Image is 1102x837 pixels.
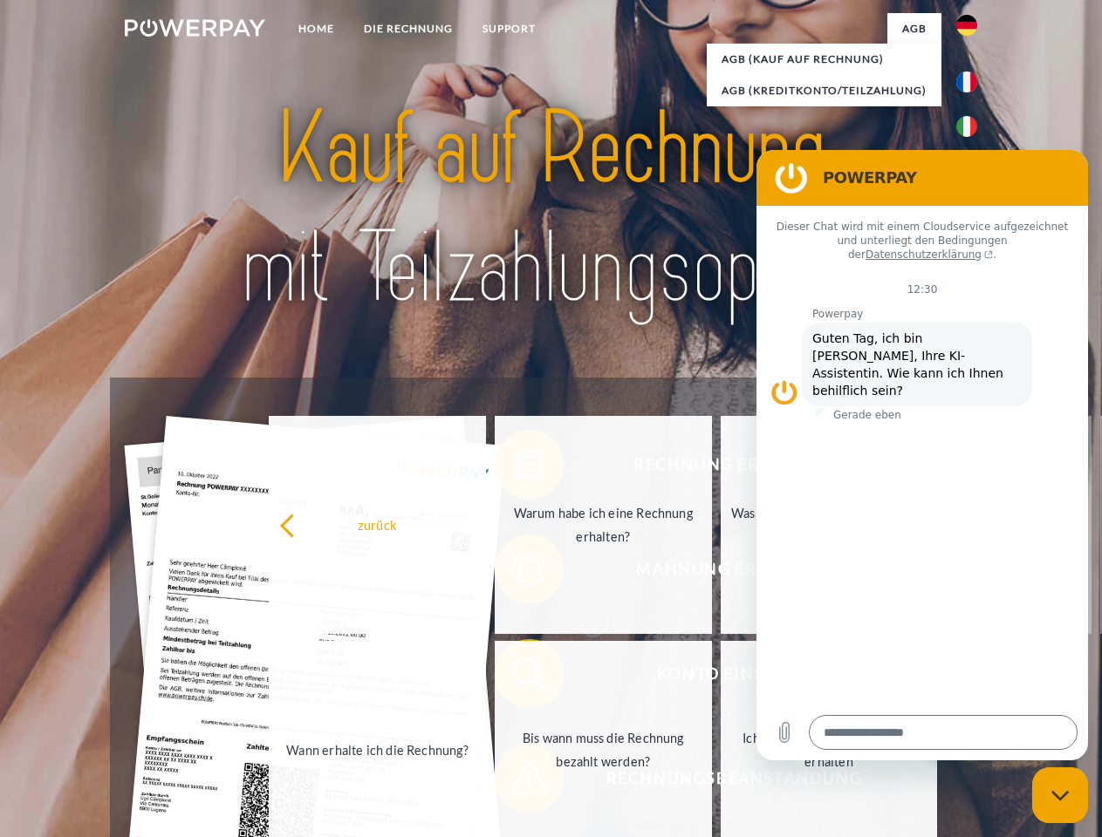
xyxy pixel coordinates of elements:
[468,13,551,44] a: SUPPORT
[279,738,476,761] div: Wann erhalte ich die Rechnung?
[505,726,702,773] div: Bis wann muss die Rechnung bezahlt werden?
[956,71,977,92] img: fr
[1032,767,1088,823] iframe: Schaltfläche zum Öffnen des Messaging-Fensters; Konversation läuft
[349,13,468,44] a: DIE RECHNUNG
[887,13,941,44] a: agb
[956,15,977,36] img: de
[125,19,265,37] img: logo-powerpay-white.svg
[721,416,938,634] a: Was habe ich noch offen, ist meine Zahlung eingegangen?
[505,501,702,548] div: Warum habe ich eine Rechnung erhalten?
[731,726,927,773] div: Ich habe nur eine Teillieferung erhalten
[279,513,476,536] div: zurück
[707,75,941,106] a: AGB (Kreditkonto/Teilzahlung)
[956,116,977,137] img: it
[756,150,1088,760] iframe: Messaging-Fenster
[731,501,927,548] div: Was habe ich noch offen, ist meine Zahlung eingegangen?
[284,13,349,44] a: Home
[167,84,935,334] img: title-powerpay_de.svg
[707,44,941,75] a: AGB (Kauf auf Rechnung)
